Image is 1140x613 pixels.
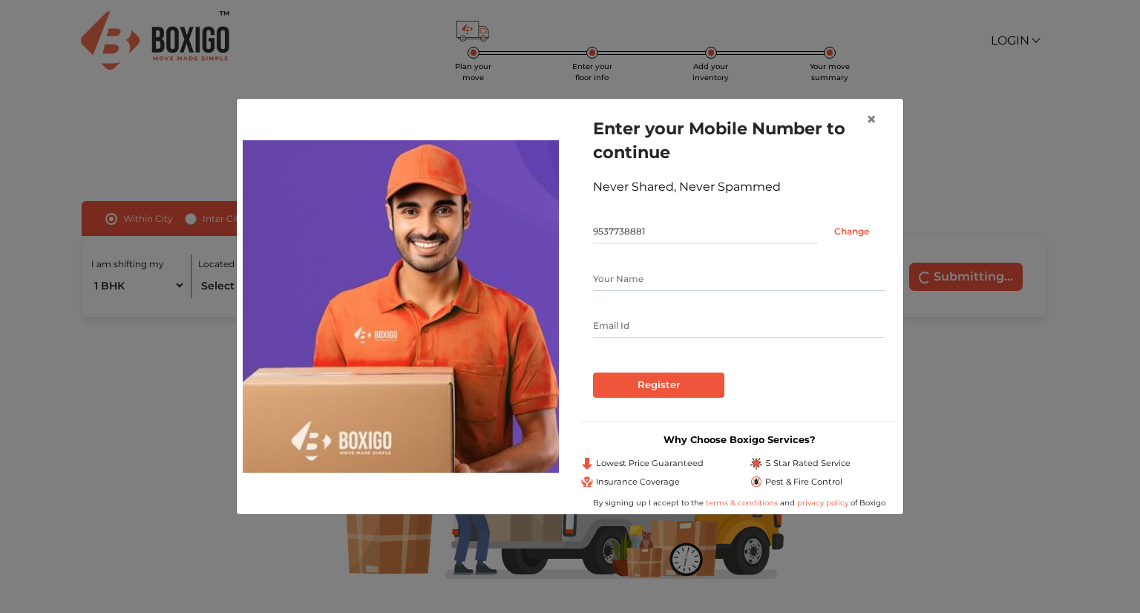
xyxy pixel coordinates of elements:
span: Lowest Price Guaranteed [596,457,704,470]
h3: Why Choose Boxigo Services? [581,434,897,445]
span: × [866,108,877,130]
span: 5 Star Rated Service [765,457,851,470]
input: Your Name [593,267,885,291]
button: Close [854,99,888,140]
input: Email Id [593,314,885,338]
div: Never Shared, Never Spammed [593,178,885,196]
input: Register [593,373,724,398]
a: terms & conditions [706,498,780,508]
div: By signing up I accept to the and of Boxigo [581,497,897,508]
input: Mobile No [593,220,818,243]
a: privacy policy [795,498,851,508]
h1: Enter your Mobile Number to continue [593,117,885,164]
img: relocation-img [243,140,559,473]
input: Change [818,220,885,243]
span: Insurance Coverage [596,476,680,488]
span: Pest & Fire Control [765,476,842,488]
